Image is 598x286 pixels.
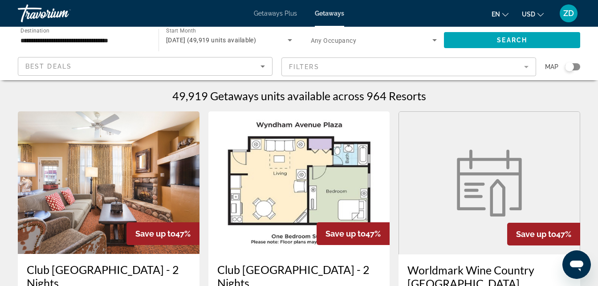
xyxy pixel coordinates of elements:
[452,150,527,217] img: week.svg
[522,8,544,20] button: Change currency
[545,61,558,73] span: Map
[166,37,256,44] span: [DATE] (49,919 units available)
[557,4,580,23] button: User Menu
[25,61,265,72] mat-select: Sort by
[172,89,426,102] h1: 49,919 Getaways units available across 964 Resorts
[281,57,536,77] button: Filter
[166,28,196,34] span: Start Month
[25,63,72,70] span: Best Deals
[497,37,527,44] span: Search
[444,32,580,48] button: Search
[254,10,297,17] a: Getaways Plus
[492,8,509,20] button: Change language
[126,222,199,245] div: 47%
[311,37,357,44] span: Any Occupancy
[507,223,580,245] div: 47%
[562,250,591,279] iframe: Button to launch messaging window
[18,111,199,254] img: 6445I01X.jpg
[492,11,500,18] span: en
[315,10,344,17] a: Getaways
[18,2,107,25] a: Travorium
[208,111,390,254] img: 1450F01X.jpg
[563,9,574,18] span: ZD
[135,229,175,238] span: Save up to
[325,229,366,238] span: Save up to
[522,11,535,18] span: USD
[516,229,556,239] span: Save up to
[20,27,49,33] span: Destination
[317,222,390,245] div: 47%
